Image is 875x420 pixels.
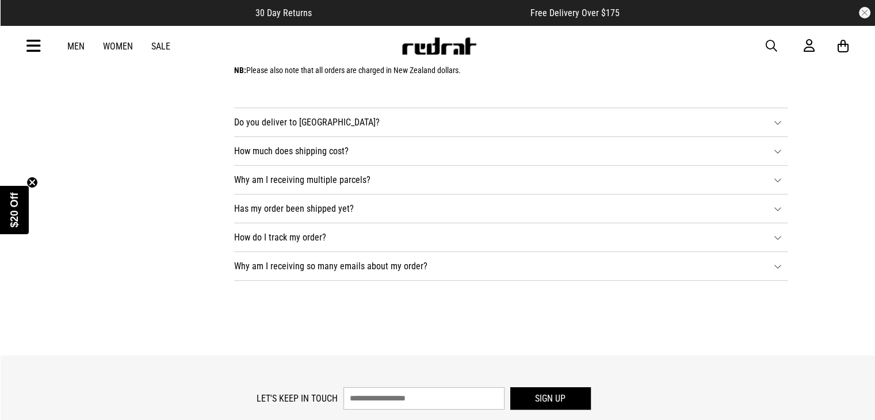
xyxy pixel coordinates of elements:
span: $20 Off [9,192,20,227]
li: Why am I receiving multiple parcels? [234,166,788,194]
li: How do I track my order? [234,223,788,252]
img: Redrat logo [401,37,477,55]
a: Women [103,41,133,52]
button: Close teaser [26,177,38,188]
li: How much does shipping cost? [234,137,788,166]
iframe: Customer reviews powered by Trustpilot [335,7,507,18]
li: Has my order been shipped yet? [234,194,788,223]
button: Sign up [510,387,591,410]
label: Let's keep in touch [257,393,338,404]
a: Men [67,41,85,52]
span: 30 Day Returns [255,7,312,18]
strong: NB: [234,66,246,75]
span: Free Delivery Over $175 [530,7,620,18]
button: Open LiveChat chat widget [9,5,44,39]
a: Sale [151,41,170,52]
li: Why am I receiving so many emails about my order? [234,252,788,281]
li: Do you deliver to [GEOGRAPHIC_DATA]? [234,108,788,137]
